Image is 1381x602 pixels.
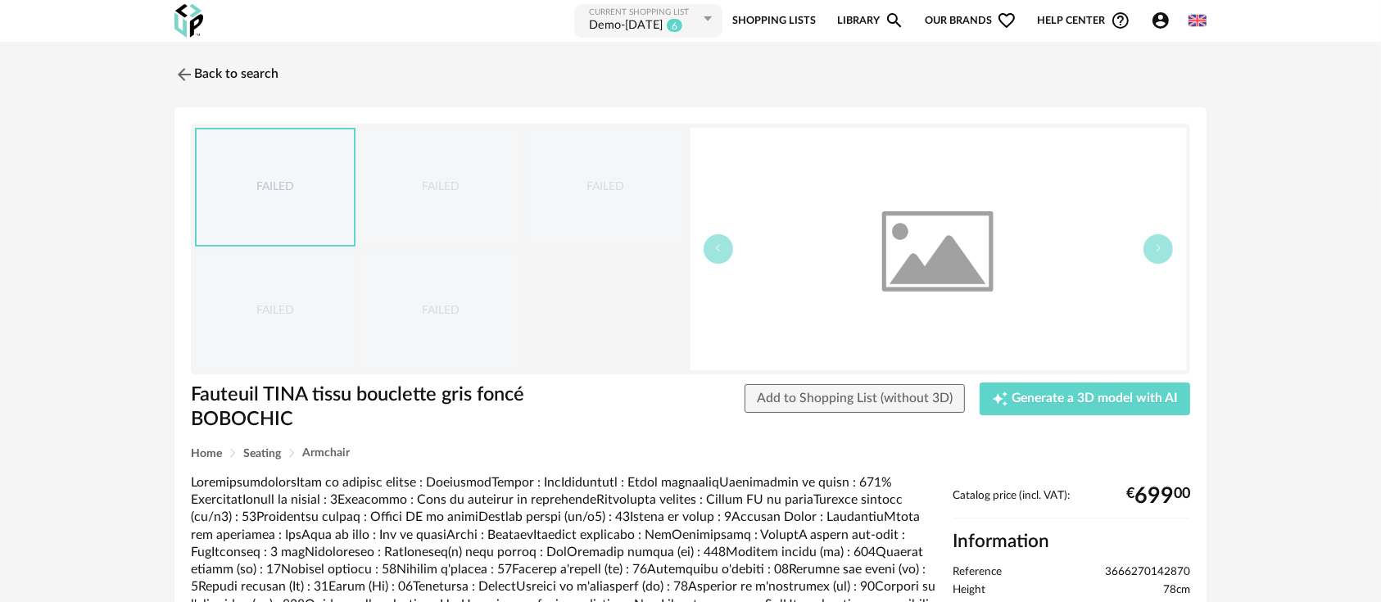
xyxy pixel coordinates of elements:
[690,128,1186,370] img: loading.3d600c4.png
[1134,490,1174,503] span: 699
[953,530,1190,554] h2: Information
[837,2,904,39] a: LibraryMagnify icon
[174,4,203,38] img: OXP
[980,382,1190,415] button: Creation icon Generate a 3D model with AI
[361,129,520,246] div: FAILED
[1189,11,1207,29] img: us
[1111,11,1130,30] span: Help Circle Outline icon
[666,18,683,33] sup: 6
[589,18,663,34] div: Demo-Oct8th2025
[361,251,520,369] div: FAILED
[191,447,1190,459] div: Breadcrumb
[1105,565,1190,580] span: 3666270142870
[953,489,1190,519] div: Catalog price (incl. VAT):
[1126,490,1190,503] div: € 00
[302,447,350,459] span: Armchair
[1012,392,1178,405] span: Generate a 3D model with AI
[589,7,700,18] div: Current Shopping List
[191,448,222,459] span: Home
[1151,11,1170,30] span: Account Circle icon
[953,565,1002,580] span: Reference
[757,392,953,405] span: Add to Shopping List (without 3D)
[196,251,355,369] div: FAILED
[1038,11,1130,30] span: Help centerHelp Circle Outline icon
[953,583,985,598] span: Height
[732,2,816,39] a: Shopping Lists
[1163,583,1190,598] span: 78cm
[197,129,354,245] div: FAILED
[174,57,278,93] a: Back to search
[745,384,965,414] button: Add to Shopping List (without 3D)
[925,2,1017,39] span: Our brands
[174,65,194,84] img: svg+xml;base64,PHN2ZyB3aWR0aD0iMjQiIGhlaWdodD0iMjQiIHZpZXdCb3g9IjAgMCAyNCAyNCIgZmlsbD0ibm9uZSIgeG...
[191,382,598,432] h1: Fauteuil TINA tissu bouclette gris foncé BOBOCHIC
[526,129,685,246] div: FAILED
[997,11,1017,30] span: Heart Outline icon
[992,391,1008,407] span: Creation icon
[243,448,281,459] span: Seating
[885,11,904,30] span: Magnify icon
[1151,11,1178,30] span: Account Circle icon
